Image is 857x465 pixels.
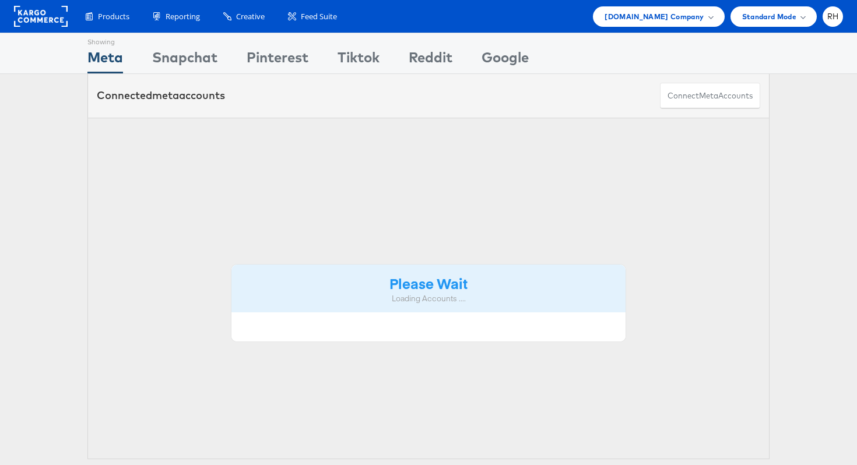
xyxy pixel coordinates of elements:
[247,47,308,73] div: Pinterest
[389,273,468,293] strong: Please Wait
[152,47,217,73] div: Snapchat
[166,11,200,22] span: Reporting
[482,47,529,73] div: Google
[87,47,123,73] div: Meta
[699,90,718,101] span: meta
[301,11,337,22] span: Feed Suite
[660,83,760,109] button: ConnectmetaAccounts
[152,89,179,102] span: meta
[827,13,839,20] span: RH
[87,33,123,47] div: Showing
[240,293,617,304] div: Loading Accounts ....
[409,47,452,73] div: Reddit
[97,88,225,103] div: Connected accounts
[236,11,265,22] span: Creative
[742,10,796,23] span: Standard Mode
[338,47,380,73] div: Tiktok
[98,11,129,22] span: Products
[605,10,704,23] span: [DOMAIN_NAME] Company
